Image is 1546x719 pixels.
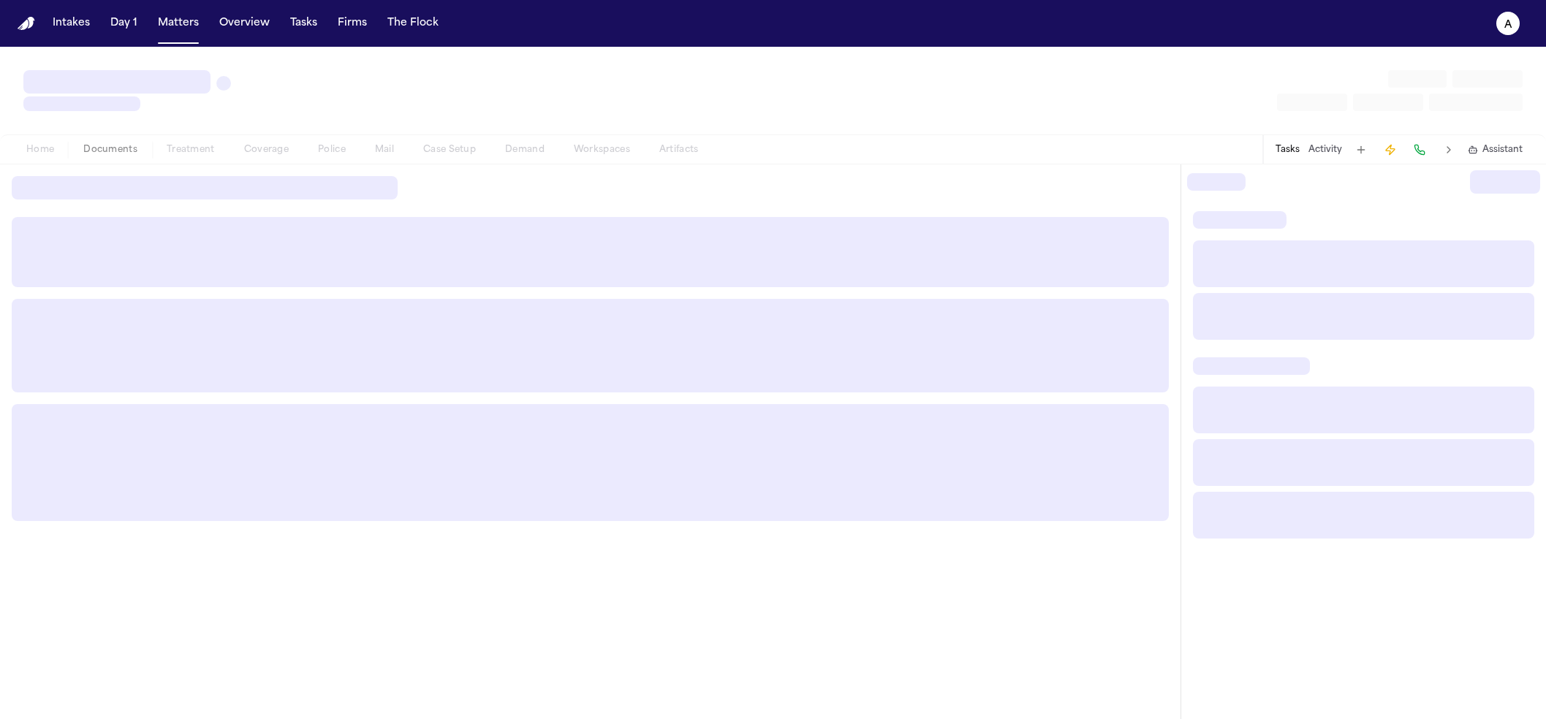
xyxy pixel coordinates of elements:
button: Overview [213,10,276,37]
button: Make a Call [1409,140,1430,160]
button: Intakes [47,10,96,37]
button: Activity [1308,144,1342,156]
button: Firms [332,10,373,37]
a: Home [18,17,35,31]
button: Add Task [1351,140,1371,160]
span: Assistant [1482,144,1523,156]
text: a [1504,20,1512,30]
button: Assistant [1468,144,1523,156]
button: Tasks [1276,144,1300,156]
button: Matters [152,10,205,37]
button: Create Immediate Task [1380,140,1401,160]
button: Day 1 [105,10,143,37]
button: Tasks [284,10,323,37]
img: Finch Logo [18,17,35,31]
button: The Flock [382,10,444,37]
